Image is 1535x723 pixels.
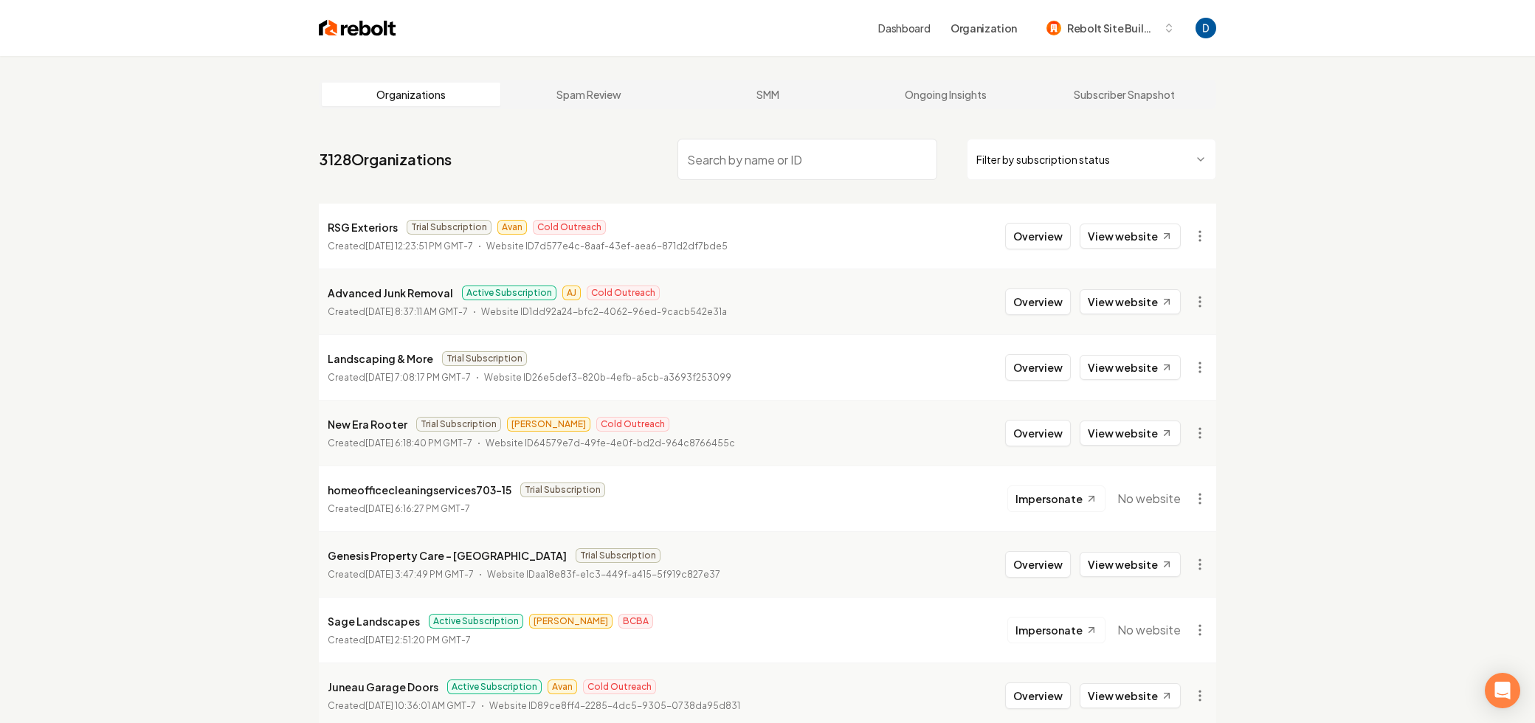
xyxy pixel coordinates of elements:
[328,284,453,302] p: Advanced Junk Removal
[1196,18,1216,38] img: David Rice
[407,220,491,235] span: Trial Subscription
[484,370,731,385] p: Website ID 26e5def3-820b-4efb-a5cb-a3693f253099
[500,83,679,106] a: Spam Review
[1080,421,1181,446] a: View website
[416,417,501,432] span: Trial Subscription
[1005,420,1071,446] button: Overview
[1005,354,1071,381] button: Overview
[1080,355,1181,380] a: View website
[365,634,471,646] time: [DATE] 2:51:20 PM GMT-7
[328,612,420,630] p: Sage Landscapes
[576,548,660,563] span: Trial Subscription
[548,679,577,694] span: Avan
[1035,83,1213,106] a: Subscriber Snapshot
[507,417,590,432] span: [PERSON_NAME]
[328,370,471,385] p: Created
[328,239,473,254] p: Created
[618,614,653,629] span: BCBA
[462,286,556,300] span: Active Subscription
[328,415,407,433] p: New Era Rooter
[365,306,468,317] time: [DATE] 8:37:11 AM GMT-7
[365,569,474,580] time: [DATE] 3:47:49 PM GMT-7
[1005,223,1071,249] button: Overview
[878,21,930,35] a: Dashboard
[857,83,1035,106] a: Ongoing Insights
[1007,617,1105,643] button: Impersonate
[1046,21,1061,35] img: Rebolt Site Builder
[1015,491,1083,506] span: Impersonate
[497,220,527,235] span: Avan
[596,417,669,432] span: Cold Outreach
[365,437,472,449] time: [DATE] 6:18:40 PM GMT-7
[1080,552,1181,577] a: View website
[583,679,656,694] span: Cold Outreach
[328,547,567,564] p: Genesis Property Care - [GEOGRAPHIC_DATA]
[1196,18,1216,38] button: Open user button
[1080,224,1181,249] a: View website
[328,633,471,648] p: Created
[486,436,735,451] p: Website ID 64579e7d-49fe-4e0f-bd2d-964c8766455c
[447,679,542,694] span: Active Subscription
[520,482,605,497] span: Trial Subscription
[1015,623,1083,637] span: Impersonate
[678,83,857,106] a: SMM
[1485,673,1520,708] div: Open Intercom Messenger
[319,149,452,170] a: 3128Organizations
[529,614,613,629] span: [PERSON_NAME]
[1117,490,1181,508] span: No website
[486,239,728,254] p: Website ID 7d577e4c-8aaf-43ef-aea6-871d2df7bde5
[1005,288,1071,315] button: Overview
[322,83,500,106] a: Organizations
[365,503,470,514] time: [DATE] 6:16:27 PM GMT-7
[1007,485,1105,512] button: Impersonate
[328,436,472,451] p: Created
[328,567,474,582] p: Created
[328,481,511,499] p: homeofficecleaningservices703-15
[1005,682,1071,709] button: Overview
[587,286,660,300] span: Cold Outreach
[328,218,398,236] p: RSG Exteriors
[365,241,473,252] time: [DATE] 12:23:51 PM GMT-7
[487,567,720,582] p: Website ID aa18e83f-e1c3-449f-a415-5f919c827e37
[328,699,476,713] p: Created
[365,700,476,711] time: [DATE] 10:36:01 AM GMT-7
[319,18,396,38] img: Rebolt Logo
[1005,551,1071,578] button: Overview
[1080,683,1181,708] a: View website
[533,220,606,235] span: Cold Outreach
[328,678,438,696] p: Juneau Garage Doors
[677,139,937,180] input: Search by name or ID
[429,614,523,629] span: Active Subscription
[481,305,727,319] p: Website ID 1dd92a24-bfc2-4062-96ed-9cacb542e31a
[562,286,581,300] span: AJ
[1067,21,1157,36] span: Rebolt Site Builder
[365,372,471,383] time: [DATE] 7:08:17 PM GMT-7
[328,305,468,319] p: Created
[942,15,1026,41] button: Organization
[1080,289,1181,314] a: View website
[442,351,527,366] span: Trial Subscription
[328,350,433,367] p: Landscaping & More
[328,502,470,516] p: Created
[1117,621,1181,639] span: No website
[489,699,740,713] p: Website ID 89ce8ff4-2285-4dc5-9305-0738da95d831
